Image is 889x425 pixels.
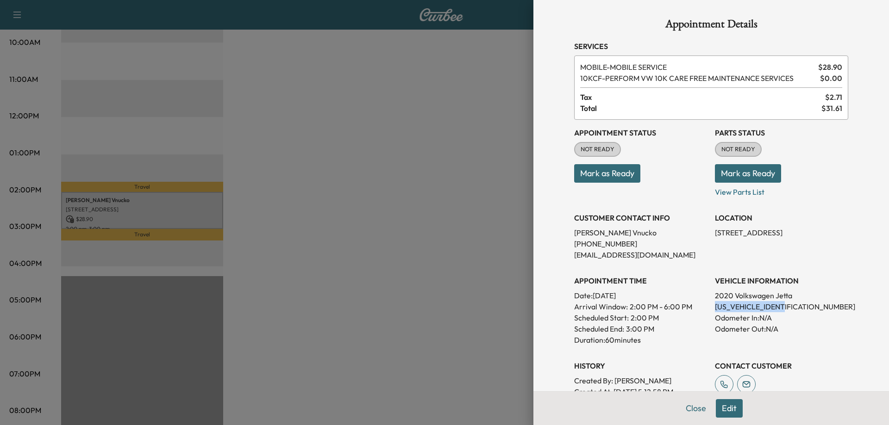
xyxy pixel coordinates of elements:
h3: LOCATION [715,212,848,223]
span: $ 2.71 [825,92,842,103]
span: $ 0.00 [820,73,842,84]
span: NOT READY [575,145,620,154]
h3: APPOINTMENT TIME [574,275,707,286]
span: $ 31.61 [821,103,842,114]
h3: Services [574,41,848,52]
h3: CONTACT CUSTOMER [715,360,848,371]
p: Odometer In: N/A [715,312,848,323]
p: 2020 Volkswagen Jetta [715,290,848,301]
span: MOBILE SERVICE [580,62,814,73]
button: Mark as Ready [715,164,781,183]
button: Close [680,399,712,418]
p: View Parts List [715,183,848,197]
button: Mark as Ready [574,164,640,183]
span: NOT READY [716,145,761,154]
button: Edit [716,399,743,418]
p: [STREET_ADDRESS] [715,227,848,238]
h3: CUSTOMER CONTACT INFO [574,212,707,223]
span: $ 28.90 [818,62,842,73]
p: 2:00 PM [631,312,659,323]
p: Created At : [DATE] 5:12:58 PM [574,386,707,397]
p: 3:00 PM [626,323,654,334]
span: Total [580,103,821,114]
p: Date: [DATE] [574,290,707,301]
p: Arrival Window: [574,301,707,312]
h3: Appointment Status [574,127,707,138]
h3: Parts Status [715,127,848,138]
p: Duration: 60 minutes [574,334,707,345]
p: Scheduled Start: [574,312,629,323]
p: [US_VEHICLE_IDENTIFICATION_NUMBER] [715,301,848,312]
h1: Appointment Details [574,18,848,33]
p: [PHONE_NUMBER] [574,238,707,249]
p: [PERSON_NAME] Vnucko [574,227,707,238]
p: Odometer Out: N/A [715,323,848,334]
p: Scheduled End: [574,323,624,334]
p: Created By : [PERSON_NAME] [574,375,707,386]
span: 2:00 PM - 6:00 PM [630,301,692,312]
span: Tax [580,92,825,103]
span: PERFORM VW 10K CARE FREE MAINTENANCE SERVICES [580,73,816,84]
h3: History [574,360,707,371]
p: [EMAIL_ADDRESS][DOMAIN_NAME] [574,249,707,260]
h3: VEHICLE INFORMATION [715,275,848,286]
